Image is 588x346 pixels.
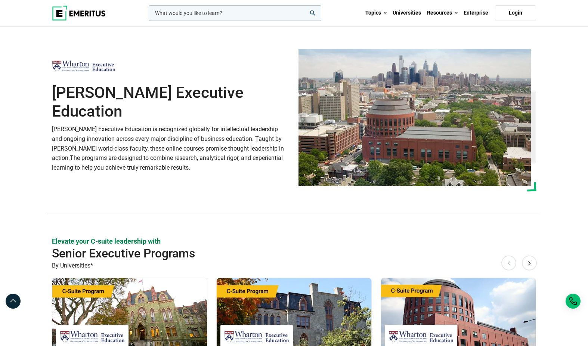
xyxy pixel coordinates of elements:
[522,256,537,271] button: Next
[52,237,536,246] p: Elevate your C-suite leadership with
[52,83,290,121] h1: [PERSON_NAME] Executive Education
[389,328,454,345] img: Wharton Executive Education
[52,261,536,271] p: By Universities*
[495,5,536,21] a: Login
[52,58,115,74] img: Wharton Executive Education
[501,256,516,271] button: Previous
[60,328,125,345] img: Wharton Executive Education
[52,246,488,261] h2: Senior Executive Programs
[298,49,531,186] img: Wharton Executive Education
[224,328,289,345] img: Wharton Executive Education
[52,124,290,172] p: [PERSON_NAME] Executive Education is recognized globally for intellectual leadership and ongoing ...
[149,5,321,21] input: woocommerce-product-search-field-0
